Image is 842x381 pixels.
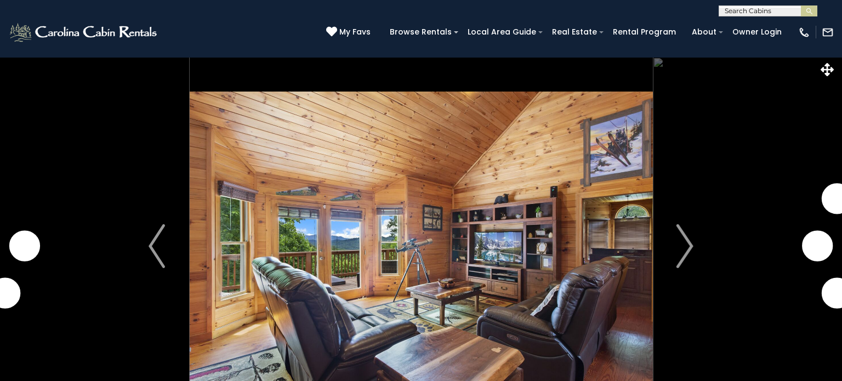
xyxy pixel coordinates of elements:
[607,24,681,41] a: Rental Program
[677,224,693,268] img: arrow
[822,26,834,38] img: mail-regular-white.png
[547,24,602,41] a: Real Estate
[149,224,165,268] img: arrow
[462,24,542,41] a: Local Area Guide
[339,26,371,38] span: My Favs
[8,21,160,43] img: White-1-2.png
[326,26,373,38] a: My Favs
[384,24,457,41] a: Browse Rentals
[727,24,787,41] a: Owner Login
[798,26,810,38] img: phone-regular-white.png
[686,24,722,41] a: About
